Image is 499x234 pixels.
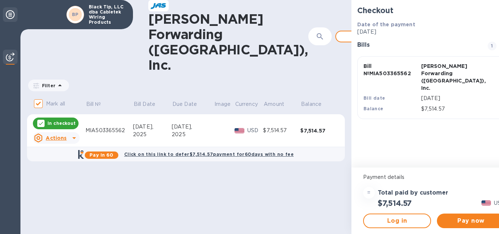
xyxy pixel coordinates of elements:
[172,100,206,108] span: Due Date
[172,131,214,138] div: 2025
[172,100,197,108] p: Due Date
[172,123,214,131] div: [DATE],
[363,187,375,199] div: =
[357,42,479,49] h3: Bills
[363,106,384,111] b: Balance
[342,32,384,41] span: Add bill
[300,127,338,134] div: $7,514.57
[46,135,66,141] u: Actions
[214,100,231,108] p: Image
[363,214,431,228] button: Log in
[134,100,155,108] p: Bill Date
[421,105,499,113] p: $7,514.57
[39,83,56,89] p: Filter
[46,100,65,108] p: Mark all
[335,31,390,42] button: Addbill
[421,95,499,102] p: [DATE]
[89,4,125,25] p: Black Tip, LLC dba Cabletek Wiring Products
[363,95,385,101] b: Bill date
[133,123,172,131] div: [DATE],
[264,100,284,108] p: Amount
[148,11,308,73] h1: [PERSON_NAME] Forwarding ([GEOGRAPHIC_DATA]), Inc.
[86,100,101,108] p: Bill №
[89,152,113,158] b: Pay in 60
[72,12,79,17] b: BP
[488,42,496,50] span: 1
[85,127,133,134] div: MIA503365562
[363,62,418,77] p: Bill № MIA503365562
[235,128,244,133] img: USD
[264,100,294,108] span: Amount
[378,199,412,208] h2: $7,514.57
[247,127,263,134] p: USD
[370,216,424,225] span: Log in
[124,151,294,157] b: Click on this link to defer $7,514.57 payment for 60 days with no fee
[301,100,331,108] span: Balance
[86,100,111,108] span: Bill №
[481,200,491,206] img: USD
[263,127,300,134] div: $7,514.57
[443,216,499,225] span: Pay now
[301,100,321,108] p: Balance
[134,100,165,108] span: Bill Date
[47,120,76,126] p: In checkout
[378,189,448,196] h3: Total paid by customer
[235,100,258,108] p: Currency
[357,22,415,27] b: Date of the payment
[421,62,476,92] p: [PERSON_NAME] Forwarding ([GEOGRAPHIC_DATA]), Inc.
[133,131,172,138] div: 2025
